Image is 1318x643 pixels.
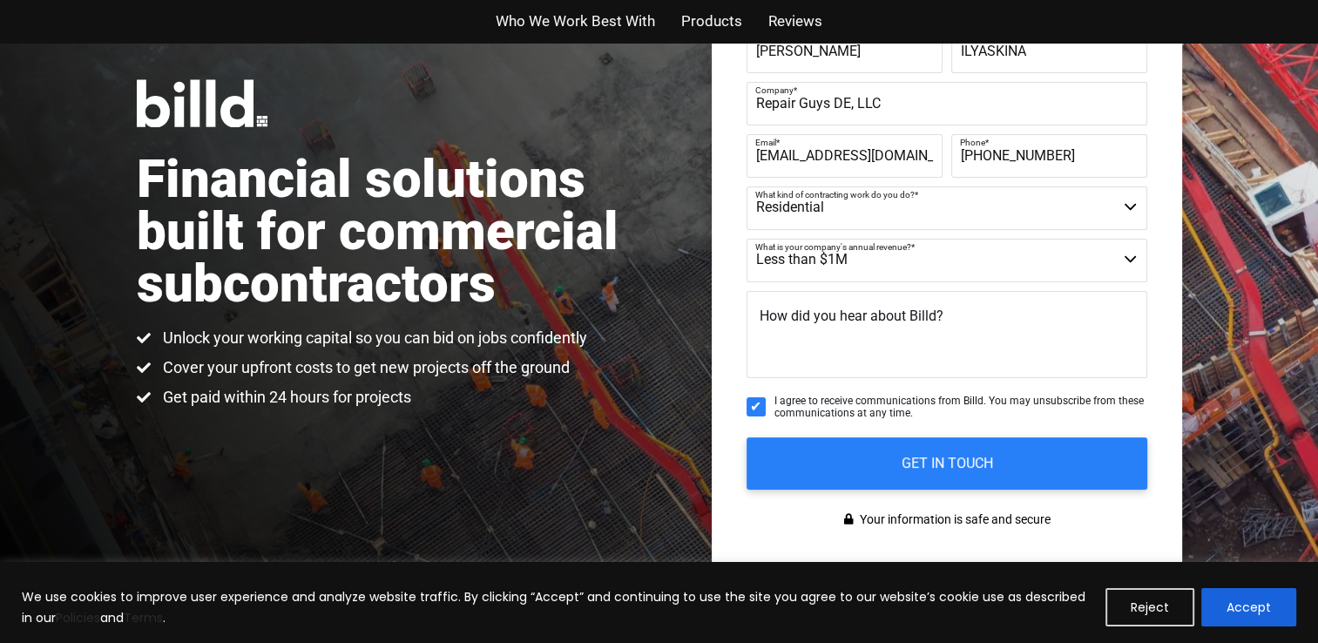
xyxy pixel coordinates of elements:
a: Who We Work Best With [496,9,655,34]
span: Email [755,137,776,146]
button: Accept [1201,588,1296,626]
p: We use cookies to improve user experience and analyze website traffic. By clicking “Accept” and c... [22,586,1092,628]
a: Policies [56,609,100,626]
input: I agree to receive communications from Billd. You may unsubscribe from these communications at an... [747,397,766,416]
input: GET IN TOUCH [747,437,1147,490]
span: Company [755,85,794,94]
span: Your information is safe and secure [855,507,1051,532]
span: Phone [960,137,985,146]
h1: Financial solutions built for commercial subcontractors [137,153,659,310]
a: Terms [124,609,163,626]
button: Reject [1105,588,1194,626]
span: Get paid within 24 hours for projects [159,387,411,408]
span: I agree to receive communications from Billd. You may unsubscribe from these communications at an... [774,395,1147,420]
span: How did you hear about Billd? [760,308,943,324]
span: Cover your upfront costs to get new projects off the ground [159,357,570,378]
a: Products [681,9,742,34]
span: Unlock your working capital so you can bid on jobs confidently [159,328,587,349]
a: Reviews [768,9,822,34]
